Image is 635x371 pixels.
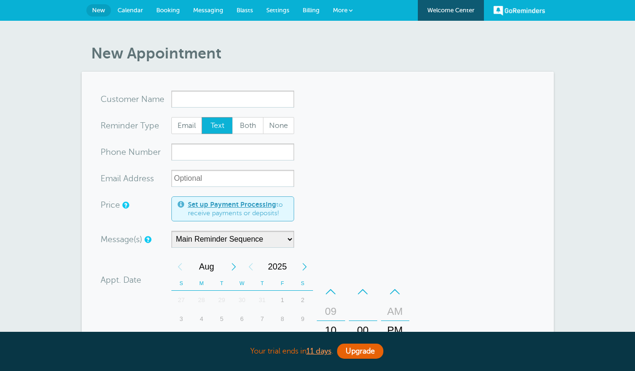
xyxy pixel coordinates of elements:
a: An optional price for the appointment. If you set a price, you can include a payment link in your... [122,202,128,208]
div: ress [101,170,171,187]
a: 11 days [306,347,331,355]
div: Saturday, August 2 [293,291,313,310]
th: F [272,276,293,291]
div: Next Month [225,257,242,276]
div: Sunday, July 27 [171,291,192,310]
div: ame [101,91,171,108]
div: Tuesday, August 12 [212,329,232,347]
span: Email [172,118,202,134]
div: 9 [293,310,313,329]
label: Both [232,117,263,134]
div: 16 [293,329,313,347]
div: Your trial ends in . [82,341,554,362]
span: il Add [117,174,139,183]
span: Calendar [118,7,143,14]
th: W [232,276,252,291]
div: 7 [252,310,272,329]
div: 30 [232,291,252,310]
a: New [86,4,111,17]
div: 13 [232,329,252,347]
th: T [212,276,232,291]
div: 27 [171,291,192,310]
span: Messaging [193,7,223,14]
div: Tuesday, July 29 [212,291,232,310]
div: Friday, August 15 [272,329,293,347]
label: None [263,117,294,134]
div: 31 [252,291,272,310]
div: Saturday, August 9 [293,310,313,329]
div: PM [384,321,406,340]
div: Wednesday, August 13 [232,329,252,347]
span: ne Nu [116,148,140,156]
div: AM [384,302,406,321]
div: Friday, August 1 [272,291,293,310]
div: 12 [212,329,232,347]
div: 1 [272,291,293,310]
span: New [92,7,105,14]
label: Price [101,201,120,209]
div: 10 [320,321,342,340]
div: Thursday, July 31 [252,291,272,310]
div: 2 [293,291,313,310]
th: S [171,276,192,291]
div: 4 [191,310,212,329]
div: Thursday, August 7 [252,310,272,329]
a: Simple templates and custom messages will use the reminder schedule set under Settings > Reminder... [144,236,150,243]
div: 10 [171,329,192,347]
span: Cus [101,95,116,103]
span: Both [233,118,263,134]
label: Text [202,117,233,134]
span: 2025 [259,257,296,276]
th: M [191,276,212,291]
div: Tuesday, August 5 [212,310,232,329]
div: Thursday, August 14 [252,329,272,347]
div: 5 [212,310,232,329]
label: Email [171,117,203,134]
div: 15 [272,329,293,347]
a: Set up Payment Processing [188,201,276,208]
div: Saturday, August 16 [293,329,313,347]
div: 28 [191,291,212,310]
a: Upgrade [337,344,383,359]
div: Sunday, August 3 [171,310,192,329]
span: to receive payments or deposits! [188,201,288,217]
span: More [333,7,347,14]
div: 11 [191,329,212,347]
span: Ema [101,174,117,183]
div: 09 [320,302,342,321]
div: 00 [352,321,374,340]
span: Pho [101,148,116,156]
div: Previous Month [171,257,188,276]
div: Previous Year [242,257,259,276]
span: Blasts [237,7,253,14]
div: Wednesday, August 6 [232,310,252,329]
div: Monday, August 4 [191,310,212,329]
div: Wednesday, July 30 [232,291,252,310]
div: 6 [232,310,252,329]
th: T [252,276,272,291]
span: Settings [266,7,289,14]
div: Monday, August 11 [191,329,212,347]
span: None [263,118,294,134]
div: Monday, July 28 [191,291,212,310]
input: Optional [171,170,294,187]
label: Message(s) [101,235,142,244]
label: Reminder Type [101,121,159,130]
div: Friday, August 8 [272,310,293,329]
div: 14 [252,329,272,347]
span: Billing [303,7,320,14]
h1: New Appointment [91,44,554,62]
label: Appt. Date [101,276,141,284]
div: 29 [212,291,232,310]
span: Text [202,118,232,134]
span: August [188,257,225,276]
div: mber [101,143,171,160]
div: 8 [272,310,293,329]
span: tomer N [116,95,148,103]
span: Booking [156,7,180,14]
div: 3 [171,310,192,329]
div: Next Year [296,257,313,276]
th: S [293,276,313,291]
div: Sunday, August 10 [171,329,192,347]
